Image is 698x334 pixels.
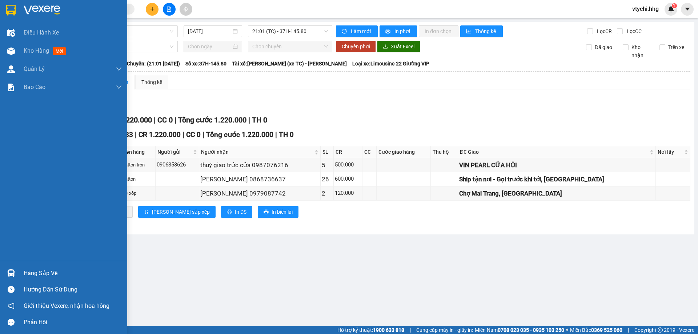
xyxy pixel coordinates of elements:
span: Tài xế: [PERSON_NAME] (xe TC) - [PERSON_NAME] [232,60,347,68]
div: 2 [322,189,332,198]
span: message [8,319,15,326]
img: logo-vxr [6,5,16,16]
sup: 1 [672,3,677,8]
span: notification [8,302,15,309]
button: printerIn phơi [380,25,417,37]
img: warehouse-icon [7,269,15,277]
span: printer [227,209,232,215]
span: down [116,84,122,90]
span: Chọn chuyến [252,41,328,52]
div: Ship tận nơi - Gọi trước khi tới, [GEOGRAPHIC_DATA] [459,174,654,184]
span: Làm mới [351,27,372,35]
span: VPCH1408250649 [80,41,133,48]
span: | [174,116,176,124]
button: bar-chartThống kê [460,25,503,37]
span: TH 0 [252,116,267,124]
span: Trên xe [665,43,687,51]
div: Chợ Mai Trang, [GEOGRAPHIC_DATA] [459,189,654,198]
span: printer [264,209,269,215]
button: printerIn biên lai [258,206,298,218]
span: mới [53,47,66,55]
span: Báo cáo [24,83,45,92]
span: download [383,44,388,50]
span: sync [342,29,348,35]
div: [PERSON_NAME] 0979087742 [200,189,319,198]
th: Tên hàng [121,146,156,158]
div: Hàng sắp về [24,268,122,279]
input: Chọn ngày [188,43,231,51]
span: Điều hành xe [24,28,59,37]
span: plus [150,7,155,12]
button: Chuyển phơi [336,41,376,52]
span: Giới thiệu Vexere, nhận hoa hồng [24,301,109,310]
span: | [275,130,277,139]
span: TH 0 [279,130,294,139]
span: 1 [673,3,675,8]
button: file-add [163,3,176,16]
button: In đơn chọn [419,25,458,37]
button: printerIn DS [221,206,252,218]
span: ĐC Giao [460,148,648,156]
span: In phơi [394,27,411,35]
span: CR 1.220.000 [108,116,152,124]
input: 14/08/2025 [188,27,231,35]
span: Nơi lấy [658,148,683,156]
div: VIN PEARL CỮA HỘI [459,160,654,170]
span: Loại xe: Limousine 22 Giường VIP [352,60,429,68]
span: | [628,326,629,334]
strong: 0369 525 060 [591,327,622,333]
div: Thống kê [141,78,162,86]
span: | [135,130,137,139]
span: Miền Nam [475,326,564,334]
span: | [410,326,411,334]
div: 26 [322,174,332,184]
span: down [116,66,122,72]
div: catton tròn [123,161,154,169]
button: aim [180,3,192,16]
th: CC [362,146,377,158]
strong: HÃNG XE HẢI HOÀNG GIA [26,7,72,23]
button: plus [146,3,159,16]
span: | [182,130,184,139]
strong: PHIẾU GỬI HÀNG [19,47,78,55]
span: 42 [PERSON_NAME] - Vinh - [GEOGRAPHIC_DATA] [19,24,79,37]
span: Lọc CC [624,27,643,35]
span: file-add [167,7,172,12]
img: warehouse-icon [7,65,15,73]
span: Xuất Excel [391,43,414,51]
div: 500.000 [335,161,361,169]
span: Chuyến: (21:01 [DATE]) [127,60,180,68]
div: Phản hồi [24,317,122,328]
span: Số xe: 37H-145.80 [185,60,226,68]
span: CR 1.220.000 [139,130,181,139]
span: In biên lai [272,208,293,216]
button: sort-ascending[PERSON_NAME] sắp xếp [138,206,216,218]
span: printer [385,29,392,35]
span: Người gửi [157,148,192,156]
strong: 1900 633 818 [373,327,404,333]
span: Thống kê [475,27,497,35]
button: syncLàm mới [336,25,378,37]
img: icon-new-feature [668,6,674,12]
span: | [202,130,204,139]
span: [PERSON_NAME] sắp xếp [152,208,210,216]
span: Tổng cước 1.220.000 [178,116,246,124]
span: Hỗ trợ kỹ thuật: [337,326,404,334]
span: Đã giao [592,43,615,51]
span: Cung cấp máy in - giấy in: [416,326,473,334]
th: Thu hộ [431,146,458,158]
span: ⚪️ [566,329,568,331]
span: Miền Bắc [570,326,622,334]
span: copyright [658,327,663,333]
span: Kho hàng [24,47,49,54]
span: caret-down [684,6,691,12]
span: sort-ascending [144,209,149,215]
button: caret-down [681,3,694,16]
span: | [248,116,250,124]
strong: 0708 023 035 - 0935 103 250 [498,327,564,333]
img: warehouse-icon [7,47,15,55]
div: [PERSON_NAME] 0868736637 [200,174,319,184]
span: In DS [235,208,246,216]
div: 5 [322,160,332,170]
th: SL [321,146,334,158]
